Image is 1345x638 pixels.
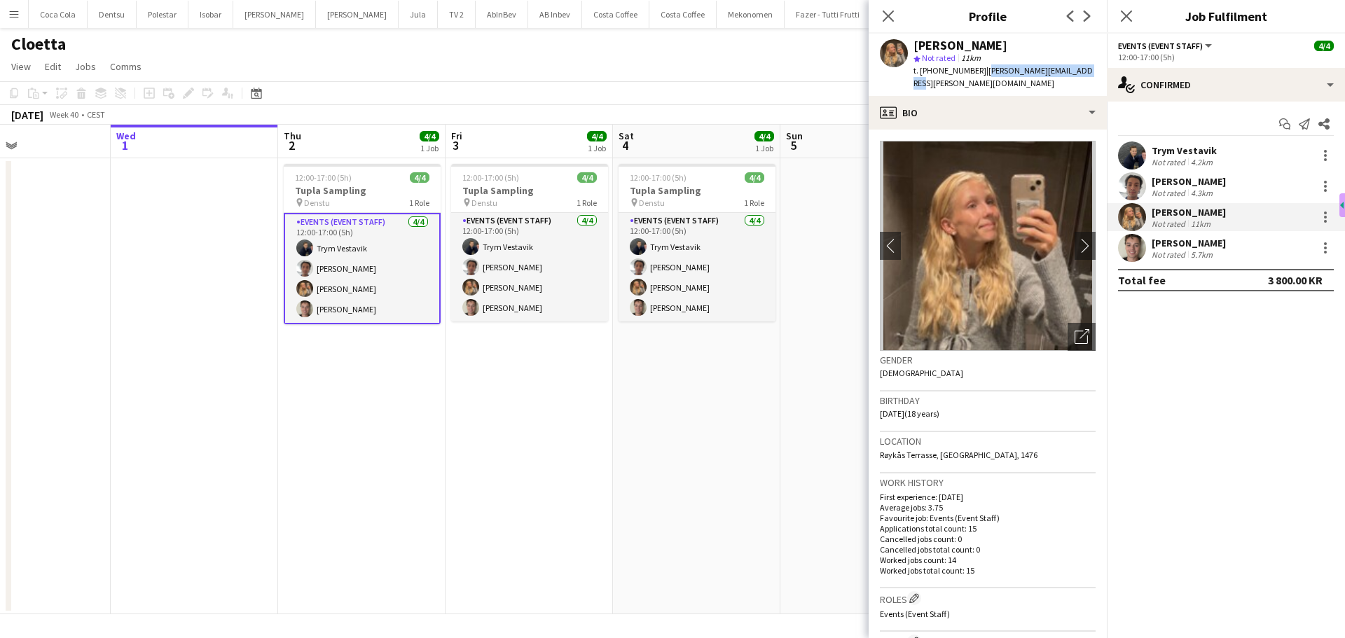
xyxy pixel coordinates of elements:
div: 3 800.00 KR [1268,273,1323,287]
h3: Location [880,435,1096,448]
h3: Tupla Sampling [284,184,441,197]
span: Sat [619,130,634,142]
button: [PERSON_NAME] [316,1,399,28]
h3: Birthday [880,394,1096,407]
span: 12:00-17:00 (5h) [630,172,687,183]
div: 5.7km [1188,249,1215,260]
div: [PERSON_NAME] [1152,237,1226,249]
span: Denstu [304,197,330,208]
span: 1 Role [744,197,764,208]
div: Not rated [1152,249,1188,260]
div: Not rated [1152,157,1188,167]
a: View [6,57,36,76]
h3: Roles [880,591,1096,606]
div: Not rated [1152,219,1188,229]
div: Open photos pop-in [1068,323,1096,351]
app-card-role: Events (Event Staff)4/412:00-17:00 (5h)Trym Vestavik[PERSON_NAME][PERSON_NAME][PERSON_NAME] [451,213,608,321]
div: [PERSON_NAME] [1152,175,1226,188]
div: [DATE] [11,108,43,122]
h3: Profile [869,7,1107,25]
button: AbInBev [476,1,528,28]
h3: Job Fulfilment [1107,7,1345,25]
h3: Tupla Sampling [451,184,608,197]
app-card-role: Events (Event Staff)4/412:00-17:00 (5h)Trym Vestavik[PERSON_NAME][PERSON_NAME][PERSON_NAME] [619,213,775,321]
span: Denstu [471,197,497,208]
span: 4/4 [745,172,764,183]
span: [DATE] (18 years) [880,408,939,419]
button: Dentsu [88,1,137,28]
div: 1 Job [588,143,606,153]
button: Events (Event Staff) [1118,41,1214,51]
div: Bio [869,96,1107,130]
div: Total fee [1118,273,1166,287]
div: Confirmed [1107,68,1345,102]
div: 1 Job [755,143,773,153]
span: 4/4 [1314,41,1334,51]
img: Crew avatar or photo [880,141,1096,351]
button: Mekonomen [717,1,785,28]
span: 11km [958,53,984,63]
div: Not rated [1152,188,1188,198]
span: 4/4 [410,172,429,183]
h3: Gender [880,354,1096,366]
div: 4.2km [1188,157,1215,167]
span: Events (Event Staff) [880,609,950,619]
div: Trym Vestavik [1152,144,1217,157]
span: Wed [116,130,136,142]
span: Events (Event Staff) [1118,41,1203,51]
h3: Tupla Sampling [619,184,775,197]
p: Worked jobs total count: 15 [880,565,1096,576]
span: 12:00-17:00 (5h) [462,172,519,183]
span: Thu [284,130,301,142]
span: 4/4 [577,172,597,183]
span: 12:00-17:00 (5h) [295,172,352,183]
app-job-card: 12:00-17:00 (5h)4/4Tupla Sampling Denstu1 RoleEvents (Event Staff)4/412:00-17:00 (5h)Trym Vestavi... [619,164,775,321]
span: Not rated [922,53,956,63]
p: Applications total count: 15 [880,523,1096,534]
div: 11km [1188,219,1213,229]
div: [PERSON_NAME] [1152,206,1226,219]
div: [PERSON_NAME] [913,39,1007,52]
span: Week 40 [46,109,81,120]
button: Fazer - Tutti Frutti [785,1,871,28]
span: 4/4 [754,131,774,141]
span: 1 Role [577,197,597,208]
span: 4 [616,137,634,153]
span: View [11,60,31,73]
p: Cancelled jobs total count: 0 [880,544,1096,555]
p: Cancelled jobs count: 0 [880,534,1096,544]
span: [DEMOGRAPHIC_DATA] [880,368,963,378]
p: Favourite job: Events (Event Staff) [880,513,1096,523]
span: 5 [784,137,803,153]
a: Jobs [69,57,102,76]
div: 1 Job [420,143,439,153]
span: 3 [449,137,462,153]
span: 1 Role [409,197,429,208]
app-card-role: Events (Event Staff)4/412:00-17:00 (5h)Trym Vestavik[PERSON_NAME][PERSON_NAME][PERSON_NAME] [284,213,441,324]
button: Costa Coffee [649,1,717,28]
span: 4/4 [420,131,439,141]
span: | [PERSON_NAME][EMAIL_ADDRESS][PERSON_NAME][DOMAIN_NAME] [913,65,1093,88]
span: 2 [282,137,301,153]
p: Worked jobs count: 14 [880,555,1096,565]
div: 4.3km [1188,188,1215,198]
button: Jula [399,1,438,28]
span: Denstu [639,197,665,208]
a: Comms [104,57,147,76]
button: Coca Cola [29,1,88,28]
button: TV 2 [438,1,476,28]
span: Comms [110,60,142,73]
span: t. [PHONE_NUMBER] [913,65,986,76]
span: Sun [786,130,803,142]
span: Edit [45,60,61,73]
div: CEST [87,109,105,120]
a: Edit [39,57,67,76]
span: Jobs [75,60,96,73]
app-job-card: 12:00-17:00 (5h)4/4Tupla Sampling Denstu1 RoleEvents (Event Staff)4/412:00-17:00 (5h)Trym Vestavi... [451,164,608,321]
app-job-card: 12:00-17:00 (5h)4/4Tupla Sampling Denstu1 RoleEvents (Event Staff)4/412:00-17:00 (5h)Trym Vestavi... [284,164,441,324]
button: [PERSON_NAME] [233,1,316,28]
span: 1 [114,137,136,153]
p: Average jobs: 3.75 [880,502,1096,513]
